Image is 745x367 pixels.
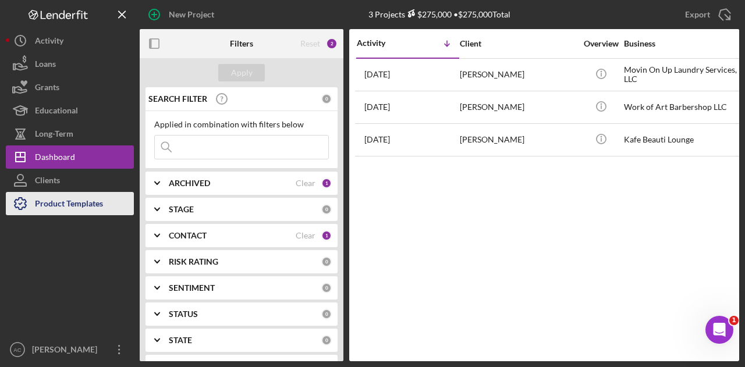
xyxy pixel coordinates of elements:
div: Clients [35,169,60,195]
div: [PERSON_NAME] [460,59,576,90]
div: 1 [321,178,332,188]
div: 0 [321,204,332,215]
b: STATE [169,336,192,345]
div: Loans [35,52,56,79]
button: Product Templates [6,192,134,215]
div: Kafe Beauti Lounge [624,124,740,155]
b: Filters [230,39,253,48]
div: 1 [321,230,332,241]
text: AC [13,347,21,353]
button: Grants [6,76,134,99]
div: Product Templates [35,192,103,218]
div: 0 [321,283,332,293]
button: Clients [6,169,134,192]
div: Long-Term [35,122,73,148]
b: STAGE [169,205,194,214]
button: AC[PERSON_NAME] [6,338,134,361]
time: 2025-09-14 13:38 [364,102,390,112]
div: Educational [35,99,78,125]
div: Applied in combination with filters below [154,120,329,129]
div: Dashboard [35,145,75,172]
div: 3 Projects • $275,000 Total [368,9,510,19]
b: ARCHIVED [169,179,210,188]
div: Reset [300,39,320,48]
button: Educational [6,99,134,122]
div: Business [624,39,740,48]
time: 2024-06-24 20:36 [364,135,390,144]
button: Loans [6,52,134,76]
button: New Project [140,3,226,26]
div: Client [460,39,576,48]
b: SENTIMENT [169,283,215,293]
button: Dashboard [6,145,134,169]
div: Movin On Up Laundry Services, LLC [624,59,740,90]
div: New Project [169,3,214,26]
div: Activity [357,38,408,48]
div: Clear [296,179,315,188]
div: $275,000 [405,9,452,19]
div: 0 [321,256,332,267]
b: CONTACT [169,231,207,240]
button: Export [673,3,739,26]
button: Activity [6,29,134,52]
div: Grants [35,76,59,102]
div: Clear [296,231,315,240]
button: Apply [218,64,265,81]
div: 2 [326,38,338,49]
div: Overview [579,39,623,48]
div: [PERSON_NAME] [460,92,576,123]
b: STATUS [169,309,198,319]
b: SEARCH FILTER [148,94,207,104]
div: 0 [321,94,332,104]
div: 0 [321,335,332,345]
div: 0 [321,309,332,319]
div: Export [685,3,710,26]
div: Apply [231,64,253,81]
div: Activity [35,29,63,55]
b: RISK RATING [169,257,218,266]
div: [PERSON_NAME] [29,338,105,364]
div: [PERSON_NAME] [460,124,576,155]
span: 1 [729,316,739,325]
div: Work of Art Barbershop LLC [624,92,740,123]
iframe: Intercom live chat [705,316,733,344]
time: 2025-10-08 03:00 [364,70,390,79]
button: Long-Term [6,122,134,145]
